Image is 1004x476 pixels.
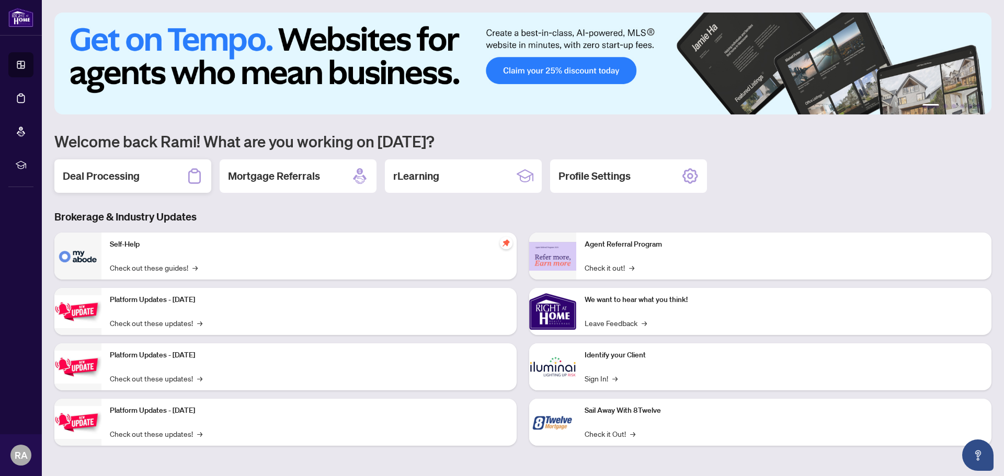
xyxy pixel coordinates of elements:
[54,210,991,224] h3: Brokerage & Industry Updates
[529,288,576,335] img: We want to hear what you think!
[585,239,983,250] p: Agent Referral Program
[54,351,101,384] img: Platform Updates - July 8, 2025
[54,406,101,439] img: Platform Updates - June 23, 2025
[110,294,508,306] p: Platform Updates - [DATE]
[943,104,948,108] button: 2
[960,104,964,108] button: 4
[8,8,33,27] img: logo
[922,104,939,108] button: 1
[529,399,576,446] img: Sail Away With 8Twelve
[15,448,28,462] span: RA
[54,295,101,328] img: Platform Updates - July 21, 2025
[585,405,983,416] p: Sail Away With 8Twelve
[585,428,635,439] a: Check it Out!→
[968,104,973,108] button: 5
[558,169,631,183] h2: Profile Settings
[642,317,647,329] span: →
[952,104,956,108] button: 3
[63,169,140,183] h2: Deal Processing
[977,104,981,108] button: 6
[629,262,634,273] span: →
[228,169,320,183] h2: Mortgage Referrals
[110,373,202,384] a: Check out these updates!→
[54,13,991,114] img: Slide 0
[110,317,202,329] a: Check out these updates!→
[585,294,983,306] p: We want to hear what you think!
[585,262,634,273] a: Check it out!→
[393,169,439,183] h2: rLearning
[192,262,198,273] span: →
[110,239,508,250] p: Self-Help
[110,350,508,361] p: Platform Updates - [DATE]
[962,439,994,471] button: Open asap
[585,317,647,329] a: Leave Feedback→
[54,131,991,151] h1: Welcome back Rami! What are you working on [DATE]?
[630,428,635,439] span: →
[197,428,202,439] span: →
[529,242,576,271] img: Agent Referral Program
[110,262,198,273] a: Check out these guides!→
[585,350,983,361] p: Identify your Client
[110,405,508,416] p: Platform Updates - [DATE]
[54,233,101,280] img: Self-Help
[585,373,618,384] a: Sign In!→
[500,237,512,249] span: pushpin
[612,373,618,384] span: →
[110,428,202,439] a: Check out these updates!→
[197,317,202,329] span: →
[197,373,202,384] span: →
[529,343,576,390] img: Identify your Client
